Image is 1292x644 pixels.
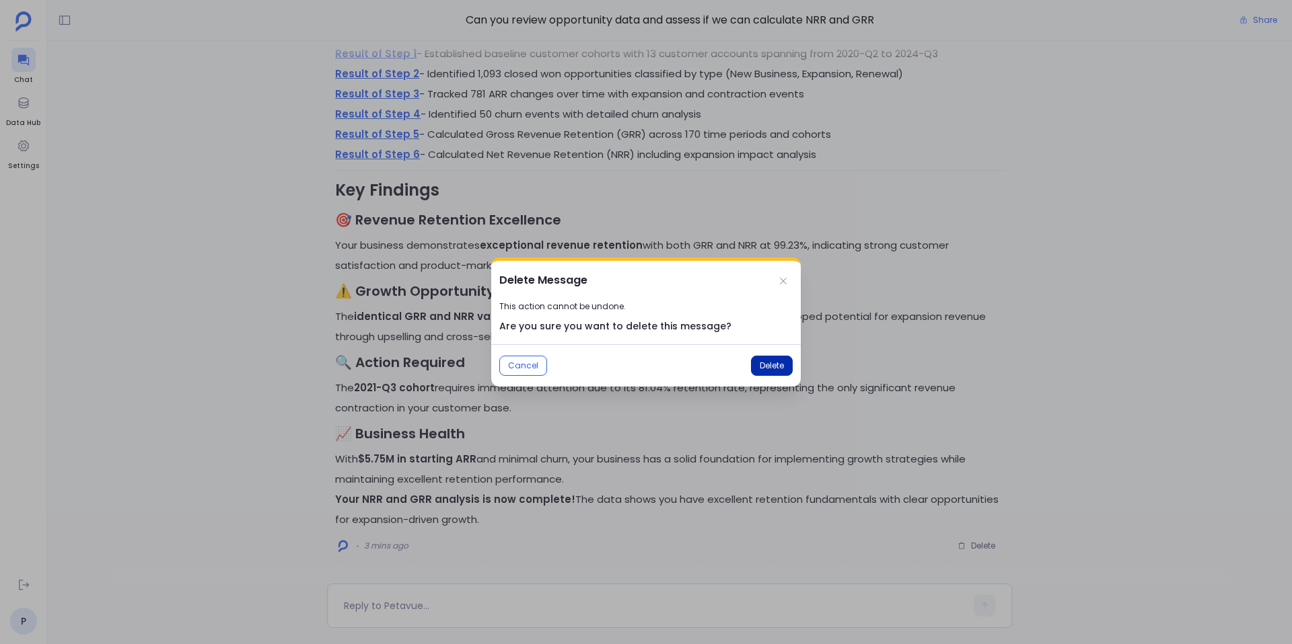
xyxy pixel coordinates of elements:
span: This action cannot be undone. [499,300,793,313]
button: Delete [751,356,793,376]
span: Are you sure you want to delete this message? [499,319,793,333]
button: Cancel [499,356,547,376]
span: Delete [760,360,784,371]
h2: Delete Message [499,272,587,289]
